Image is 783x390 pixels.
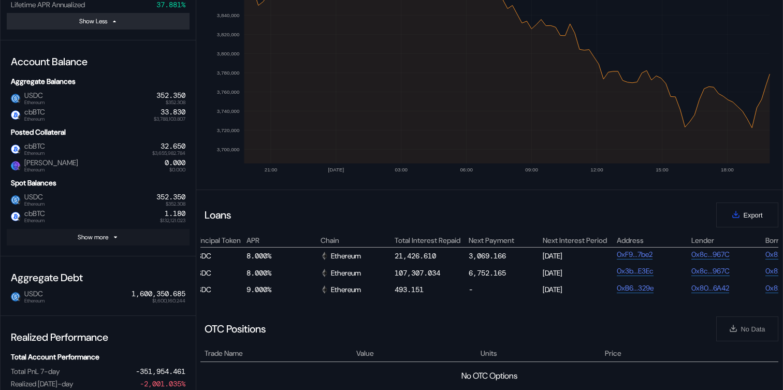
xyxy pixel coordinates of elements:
[20,209,45,223] span: cbBTC
[247,236,319,245] div: APR
[617,236,689,245] div: Address
[395,167,408,172] text: 03:00
[543,250,615,262] div: [DATE]
[469,236,541,245] div: Next Payment
[152,298,185,304] span: $1,600,160.244
[205,322,266,336] div: OTC Positions
[17,98,22,103] img: svg+xml,%3c
[469,268,506,278] div: 6,752.165
[356,348,374,359] span: Value
[460,167,473,172] text: 06:00
[525,167,538,172] text: 09:00
[328,167,344,172] text: [DATE]
[154,117,185,122] span: $3,788,103.807
[481,348,497,359] span: Units
[205,348,243,359] span: Trade Name
[7,51,190,73] div: Account Balance
[321,251,361,261] div: Ethereum
[217,89,240,95] text: 3,760,000
[7,13,190,30] button: Show Less
[165,209,185,218] div: 1.180
[617,283,654,293] a: 0xB6...329e
[321,236,393,245] div: Chain
[156,193,185,201] div: 352.350
[617,266,654,276] a: 0x3b...E3Ec
[140,379,185,388] div: -2,001.035%
[24,298,45,304] span: Ethereum
[193,236,244,245] div: Principal Token
[469,251,506,261] div: 3,069.166
[217,32,240,37] text: 3,820,000
[156,91,185,100] div: 352.350
[656,167,669,172] text: 15:00
[161,108,185,117] div: 33.830
[20,142,45,155] span: cbBTC
[24,201,45,207] span: Ethereum
[132,290,185,298] div: 1,600,350.685
[7,348,190,366] div: Total Account Performance
[590,167,603,172] text: 12:00
[193,250,244,262] div: USDC
[17,165,22,170] img: svg+xml,%3c
[395,268,440,278] div: 107,307.034
[321,252,329,260] img: svg+xml,%3c
[17,216,22,221] img: svg+xml,%3c
[169,167,185,172] span: $0.000
[11,379,73,388] div: Realized [DATE]-day
[543,266,615,279] div: [DATE]
[205,208,231,222] div: Loans
[24,218,45,223] span: Ethereum
[7,73,190,90] div: Aggregate Balances
[152,151,185,156] span: $3,655,982.784
[461,370,517,381] div: No OTC Options
[691,266,730,276] a: 0x8c...967C
[617,250,653,259] a: 0xF9...7be2
[160,218,185,223] span: $132,121.023
[20,108,45,121] span: cbBTC
[17,114,22,120] img: svg+xml,%3c
[165,158,185,167] div: 0.000
[721,167,734,172] text: 18:00
[24,100,45,105] span: Ethereum
[691,283,729,293] a: 0x80...6A42
[136,367,185,376] div: -351,954.461
[11,292,20,301] img: usdc.png
[79,17,107,25] div: Show Less
[11,94,20,103] img: usdc.png
[217,12,240,18] text: 3,840,000
[247,283,319,296] div: 9.000%
[11,195,20,205] img: usdc.png
[7,267,190,288] div: Aggregate Debt
[217,146,240,152] text: 3,700,000
[217,127,240,133] text: 3,720,000
[321,285,361,294] div: Ethereum
[7,326,190,348] div: Realized Performance
[17,296,22,301] img: svg+xml,%3c
[20,290,45,303] span: USDC
[193,283,244,296] div: USDC
[166,201,185,207] span: $352.308
[193,266,244,279] div: USDC
[17,199,22,205] img: svg+xml,%3c
[247,250,319,262] div: 8.000%
[543,283,615,296] div: [DATE]
[24,167,78,172] span: Ethereum
[161,142,185,151] div: 32.650
[17,149,22,154] img: svg+xml,%3c
[543,236,615,245] div: Next Interest Period
[24,117,45,122] span: Ethereum
[321,269,329,277] img: svg+xml,%3c
[691,250,730,259] a: 0x8c...967C
[217,51,240,56] text: 3,800,000
[11,161,20,170] img: weETH.png
[321,285,329,294] img: svg+xml,%3c
[395,251,436,261] div: 21,426.610
[265,167,278,172] text: 21:00
[11,145,20,154] img: cbbtc.webp
[7,123,190,141] div: Posted Collateral
[7,174,190,192] div: Spot Balances
[20,158,78,172] span: [PERSON_NAME]
[11,367,60,376] div: Total PnL 7-day
[744,211,763,219] span: Export
[691,236,764,245] div: Lender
